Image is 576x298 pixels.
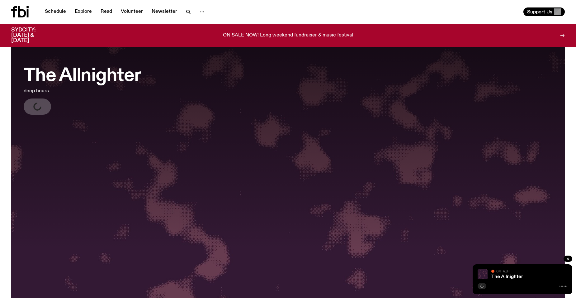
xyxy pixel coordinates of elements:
[71,7,96,16] a: Explore
[491,274,523,279] a: The Allnighter
[527,9,552,15] span: Support Us
[24,61,141,115] a: The Allnighterdeep hours.
[24,67,141,85] h3: The Allnighter
[148,7,181,16] a: Newsletter
[496,269,509,273] span: On Air
[97,7,116,16] a: Read
[11,27,51,43] h3: SYDCITY: [DATE] & [DATE]
[117,7,147,16] a: Volunteer
[223,33,353,38] p: ON SALE NOW! Long weekend fundraiser & music festival
[41,7,70,16] a: Schedule
[24,87,141,95] p: deep hours.
[523,7,565,16] button: Support Us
